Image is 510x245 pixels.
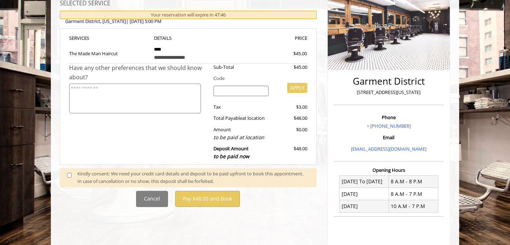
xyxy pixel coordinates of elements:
td: 8 A.M - 7 P.M [389,188,438,200]
p: [STREET_ADDRESS][US_STATE] [336,89,442,96]
button: APPLY [287,83,307,93]
div: Total Payable [208,114,274,122]
div: $48.00 [274,145,307,160]
div: Amount [208,126,274,141]
h3: SELECTED SERVICE [60,0,317,7]
div: to be paid at location [213,133,269,141]
th: PRICE [228,34,307,42]
span: to be paid now [213,153,249,160]
h3: Email [336,135,442,140]
td: [DATE] [340,200,389,212]
button: Pay $48.00 and Book [175,191,240,207]
div: Tax [208,103,274,111]
div: $45.00 [268,50,307,57]
td: [DATE] To [DATE] [340,175,389,188]
h2: Garment District [336,76,442,86]
span: S [87,35,89,41]
span: at location [242,115,265,121]
td: The Made Man Haircut [69,42,149,63]
h3: Opening Hours [334,168,444,173]
th: SERVICE [69,34,149,42]
button: Cancel [136,191,168,207]
span: , [US_STATE] [100,18,126,24]
div: Sub-Total [208,63,274,71]
div: Kindly consent: We need your credit card details and deposit to be paid upfront to book this appo... [77,170,309,185]
a: [EMAIL_ADDRESS][DOMAIN_NAME] [351,146,427,152]
div: $45.00 [274,63,307,71]
div: Your reservation will expire in 47:46 [60,11,317,19]
div: $0.00 [274,126,307,141]
th: DETAILS [149,34,228,42]
b: Deposit Amount [213,145,249,160]
td: [DATE] [340,188,389,200]
h3: Phone [336,115,442,120]
td: 10 A.M - 7 P.M [389,200,438,212]
div: Code [208,75,307,82]
div: $3.00 [274,103,307,111]
div: $48.00 [274,114,307,122]
div: Have any other preferences that we should know about? [69,63,208,82]
a: + [PHONE_NUMBER] [367,123,411,129]
td: 8 A.M - 8 P.M [389,175,438,188]
b: Garment District | [DATE] 5:00 PM [65,18,162,24]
